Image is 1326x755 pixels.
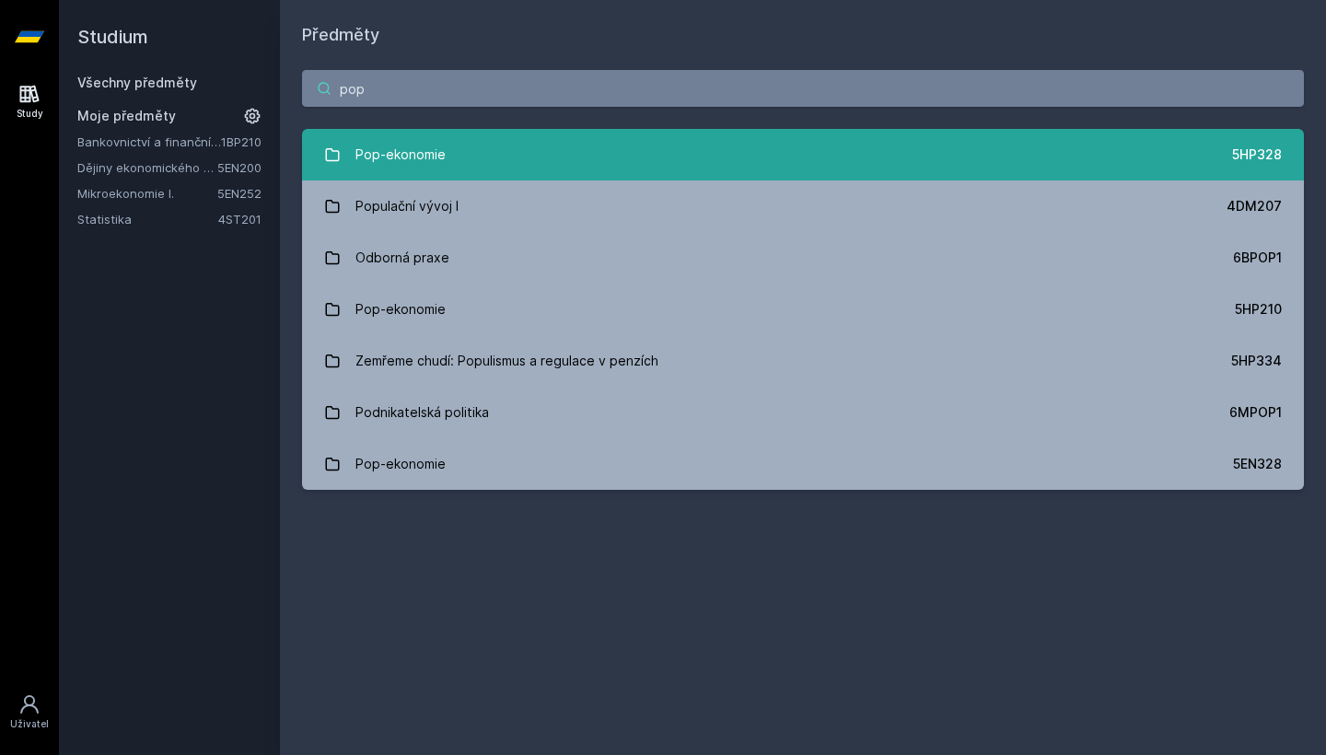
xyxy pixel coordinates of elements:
[302,22,1304,48] h1: Předměty
[1231,352,1282,370] div: 5HP334
[10,717,49,731] div: Uživatel
[77,184,217,203] a: Mikroekonomie I.
[4,684,55,740] a: Uživatel
[355,188,459,225] div: Populační vývoj I
[221,134,262,149] a: 1BP210
[355,446,446,482] div: Pop-ekonomie
[17,107,43,121] div: Study
[355,394,489,431] div: Podnikatelská politika
[302,335,1304,387] a: Zemřeme chudí: Populismus a regulace v penzích 5HP334
[355,343,658,379] div: Zemřeme chudí: Populismus a regulace v penzích
[77,133,221,151] a: Bankovnictví a finanční instituce
[4,74,55,130] a: Study
[302,284,1304,335] a: Pop-ekonomie 5HP210
[302,129,1304,180] a: Pop-ekonomie 5HP328
[302,180,1304,232] a: Populační vývoj I 4DM207
[355,291,446,328] div: Pop-ekonomie
[217,186,262,201] a: 5EN252
[218,212,262,226] a: 4ST201
[1229,403,1282,422] div: 6MPOP1
[77,107,176,125] span: Moje předměty
[1235,300,1282,319] div: 5HP210
[302,387,1304,438] a: Podnikatelská politika 6MPOP1
[1233,249,1282,267] div: 6BPOP1
[77,210,218,228] a: Statistika
[77,158,217,177] a: Dějiny ekonomického myšlení
[302,70,1304,107] input: Název nebo ident předmětu…
[77,75,197,90] a: Všechny předměty
[355,239,449,276] div: Odborná praxe
[217,160,262,175] a: 5EN200
[355,136,446,173] div: Pop-ekonomie
[1233,455,1282,473] div: 5EN328
[302,232,1304,284] a: Odborná praxe 6BPOP1
[1232,145,1282,164] div: 5HP328
[1227,197,1282,215] div: 4DM207
[302,438,1304,490] a: Pop-ekonomie 5EN328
